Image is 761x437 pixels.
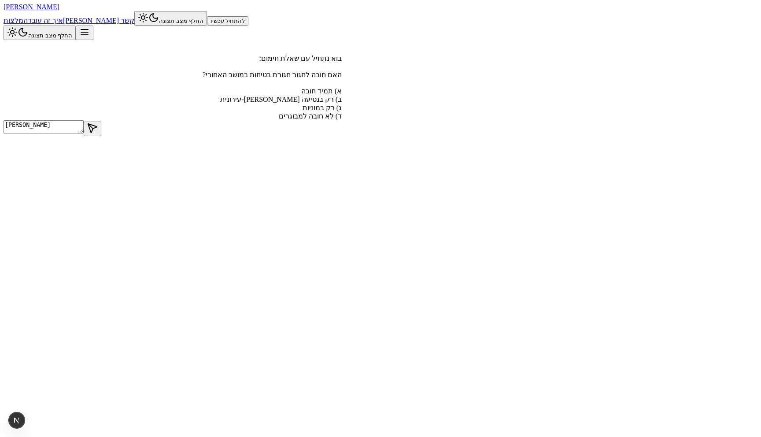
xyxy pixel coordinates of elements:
[28,17,63,24] a: איך זה עובד
[4,3,59,11] a: [PERSON_NAME]
[4,54,342,120] div: בוא נתחיל עם שאלת חימום: האם חובה לחגור חגורת בטיחות במושב האחורי? א) תמיד חובה ב) רק בנסיעה [PER...
[4,26,76,40] button: החלף מצב תצוגה
[28,32,72,39] span: החלף מצב תצוגה
[4,17,28,24] a: המלצות
[134,11,207,26] button: החלף מצב תצוגה
[63,17,134,24] a: [PERSON_NAME] קשר
[4,120,84,133] textarea: של
[207,16,249,26] button: להתחיל עכשיו
[159,18,203,24] span: החלף מצב תצוגה
[207,17,249,24] a: להתחיל עכשיו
